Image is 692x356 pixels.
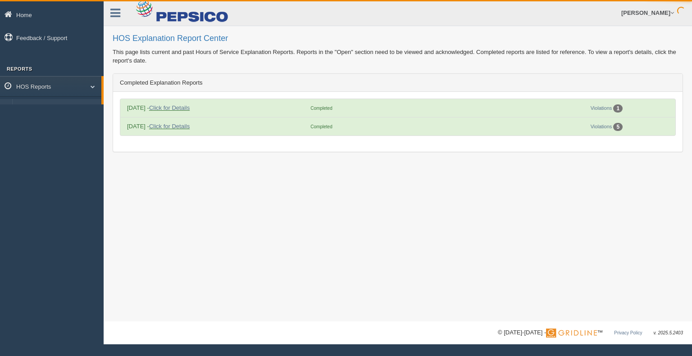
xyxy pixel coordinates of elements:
a: HOS Explanation Report Center [16,99,101,115]
a: Privacy Policy [614,330,642,335]
a: Click for Details [149,123,190,130]
a: Violations [591,105,612,111]
a: Violations [591,124,612,129]
div: [DATE] - [123,104,306,112]
img: Gridline [546,329,597,338]
div: [DATE] - [123,122,306,131]
div: 1 [613,104,623,113]
span: Completed [310,124,332,129]
div: © [DATE]-[DATE] - ™ [498,328,683,338]
div: 5 [613,123,623,131]
span: Completed [310,106,332,111]
h2: HOS Explanation Report Center [113,34,683,43]
a: Click for Details [149,104,190,111]
span: v. 2025.5.2403 [654,330,683,335]
div: Completed Explanation Reports [113,74,683,92]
